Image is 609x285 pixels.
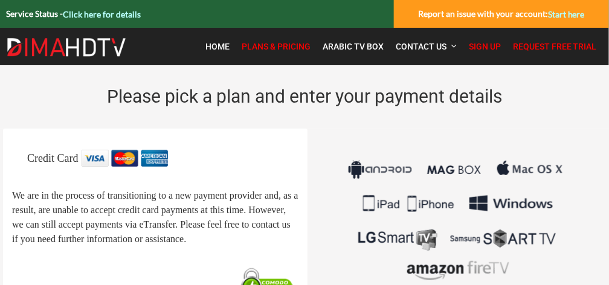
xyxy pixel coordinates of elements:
[390,34,463,59] a: Contact Us
[107,86,502,107] span: Please pick a plan and enter your payment details
[513,42,597,51] span: Request Free Trial
[418,8,585,19] strong: Report an issue with your account:
[317,34,390,59] a: Arabic TV Box
[205,42,230,51] span: Home
[12,191,298,245] span: We are in the process of transitioning to a new payment provider and, as a result, are unable to ...
[236,34,317,59] a: Plans & Pricing
[242,42,311,51] span: Plans & Pricing
[463,34,507,59] a: Sign Up
[199,34,236,59] a: Home
[63,9,141,19] a: Click here for details
[6,37,127,57] img: Dima HDTV
[507,34,603,59] a: Request Free Trial
[323,42,384,51] span: Arabic TV Box
[469,42,501,51] span: Sign Up
[6,8,141,19] strong: Service Status -
[396,42,446,51] span: Contact Us
[548,9,585,19] a: Start here
[27,152,78,164] span: Credit Card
